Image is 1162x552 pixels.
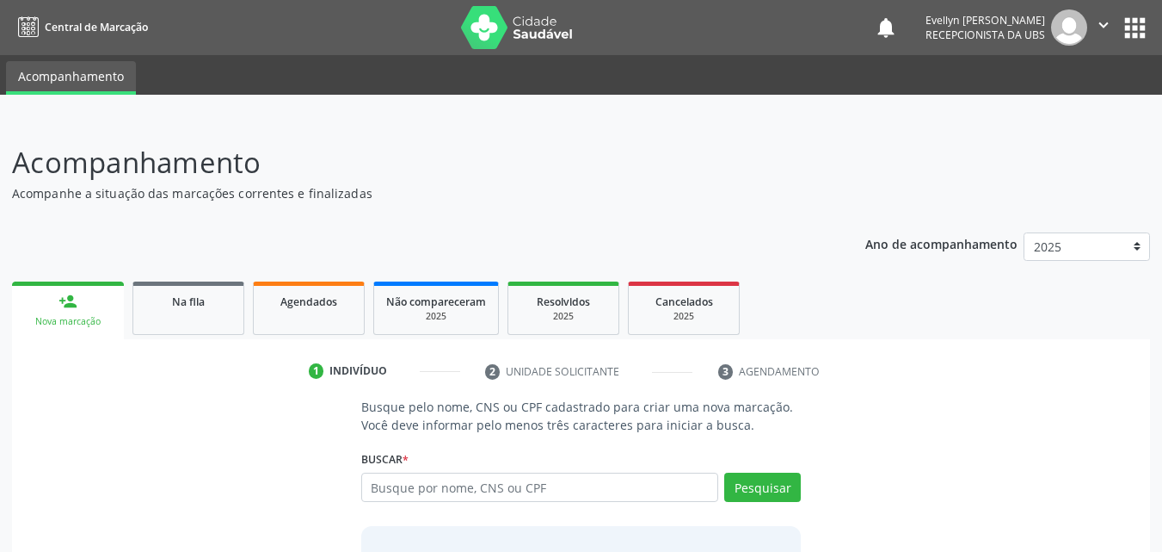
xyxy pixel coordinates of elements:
div: 2025 [386,310,486,323]
div: 2025 [520,310,606,323]
p: Acompanhe a situação das marcações correntes e finalizadas [12,184,808,202]
span: Recepcionista da UBS [925,28,1045,42]
input: Busque por nome, CNS ou CPF [361,473,719,502]
div: Indivíduo [329,363,387,379]
button:  [1087,9,1120,46]
a: Acompanhamento [6,61,136,95]
div: 1 [309,363,324,379]
span: Central de Marcação [45,20,148,34]
button: apps [1120,13,1150,43]
span: Resolvidos [537,295,590,309]
span: Na fila [172,295,205,309]
div: Evellyn [PERSON_NAME] [925,13,1045,28]
div: 2025 [641,310,727,323]
label: Buscar [361,446,409,473]
img: img [1051,9,1087,46]
span: Não compareceram [386,295,486,309]
button: notifications [874,16,898,40]
p: Acompanhamento [12,141,808,184]
p: Ano de acompanhamento [865,233,1018,254]
div: person_add [58,292,77,311]
button: Pesquisar [724,473,801,502]
span: Agendados [280,295,337,309]
p: Busque pelo nome, CNS ou CPF cadastrado para criar uma nova marcação. Você deve informar pelo men... [361,398,802,434]
i:  [1094,16,1113,34]
a: Central de Marcação [12,13,148,41]
span: Cancelados [655,295,713,309]
div: Nova marcação [24,315,112,328]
